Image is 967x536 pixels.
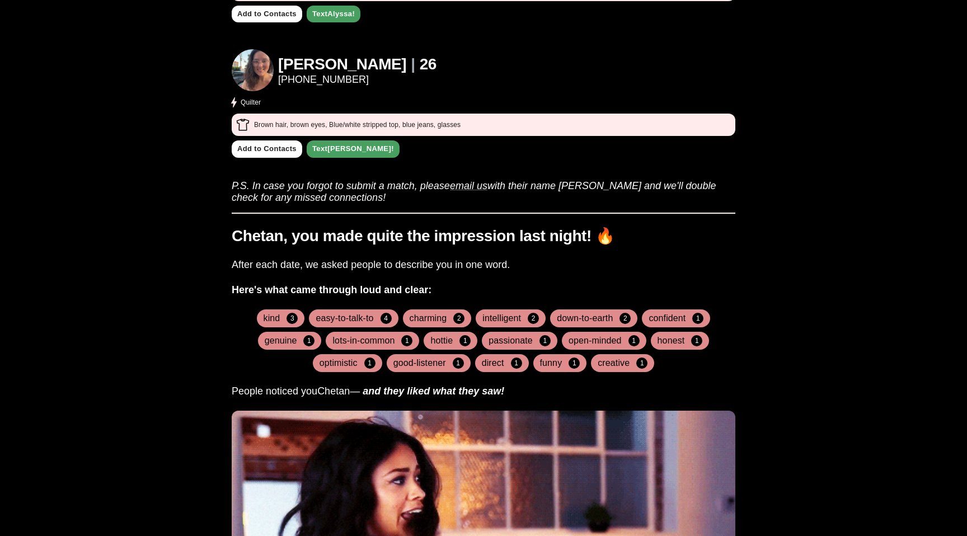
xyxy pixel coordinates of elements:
[401,335,412,346] span: 1
[453,358,464,369] span: 1
[450,180,487,191] a: email us
[658,335,685,346] h4: honest
[528,313,539,324] span: 2
[265,335,297,346] h4: genuine
[232,284,735,296] h3: Here's what came through loud and clear:
[511,358,522,369] span: 1
[411,55,415,74] h1: |
[430,335,453,346] h4: hottie
[381,313,392,324] span: 4
[482,313,521,324] h4: intelligent
[691,335,702,346] span: 1
[692,313,703,324] span: 1
[482,358,504,369] h4: direct
[332,335,395,346] h4: lots-in-common
[628,335,640,346] span: 1
[569,358,580,369] span: 1
[264,313,280,324] h4: kind
[540,358,562,369] h4: funny
[232,49,274,91] img: Liz
[393,358,446,369] h4: good-listener
[232,227,735,246] h1: Chetan, you made quite the impression last night! 🔥
[232,259,735,271] h3: After each date, we asked people to describe you in one word.
[278,55,406,74] h1: [PERSON_NAME]
[232,140,302,158] a: Add to Contacts
[636,358,647,369] span: 1
[232,180,716,203] i: P.S. In case you forgot to submit a match, please with their name [PERSON_NAME] and we'll double ...
[539,335,551,346] span: 1
[307,6,360,23] a: TextAlyssa!
[232,385,735,397] h3: People noticed you Chetan —
[364,358,375,369] span: 1
[557,313,613,324] h4: down-to-earth
[254,120,461,130] p: Brown hair, brown eyes , Blue/white stripped top, blue jeans, glasses
[459,335,471,346] span: 1
[303,335,314,346] span: 1
[232,6,302,23] a: Add to Contacts
[316,313,373,324] h4: easy-to-talk-to
[320,358,358,369] h4: optimistic
[410,313,447,324] h4: charming
[649,313,686,324] h4: confident
[278,74,436,86] a: [PHONE_NUMBER]
[569,335,622,346] h4: open-minded
[619,313,631,324] span: 2
[453,313,464,324] span: 2
[598,358,630,369] h4: creative
[241,97,261,107] p: Quilter
[420,55,436,74] h1: 26
[287,313,298,324] span: 3
[363,385,504,397] i: and they liked what they saw!
[307,140,400,158] a: Text[PERSON_NAME]!
[489,335,533,346] h4: passionate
